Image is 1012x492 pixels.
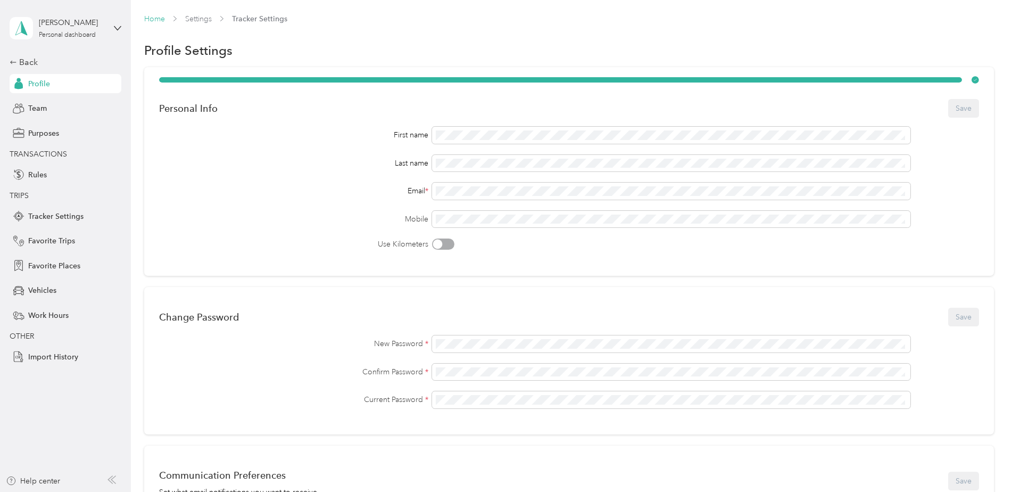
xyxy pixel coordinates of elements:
span: Tracker Settings [232,13,287,24]
label: New Password [159,338,429,349]
div: Personal dashboard [39,32,96,38]
span: Tracker Settings [28,211,84,222]
div: Email [159,185,429,196]
h1: Profile Settings [144,45,233,56]
span: Favorite Places [28,260,80,272]
span: Team [28,103,47,114]
span: Profile [28,78,50,89]
a: Settings [185,14,212,23]
div: Back [10,56,116,69]
span: Work Hours [28,310,69,321]
a: Home [144,14,165,23]
span: Purposes [28,128,59,139]
span: Import History [28,351,78,363]
span: TRANSACTIONS [10,150,67,159]
span: Rules [28,169,47,181]
label: Confirm Password [159,366,429,378]
label: Current Password [159,394,429,405]
span: Vehicles [28,285,56,296]
label: Mobile [159,214,429,225]
div: Communication Preferences [159,470,319,481]
iframe: Everlance-gr Chat Button Frame [952,432,1012,492]
div: [PERSON_NAME] [39,17,105,28]
span: Favorite Trips [28,235,75,247]
div: Last name [159,158,429,169]
button: Help center [6,475,60,487]
div: Personal Info [159,103,218,114]
div: Change Password [159,311,239,323]
span: OTHER [10,332,34,341]
span: TRIPS [10,191,29,200]
label: Use Kilometers [159,239,429,250]
div: First name [159,129,429,141]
